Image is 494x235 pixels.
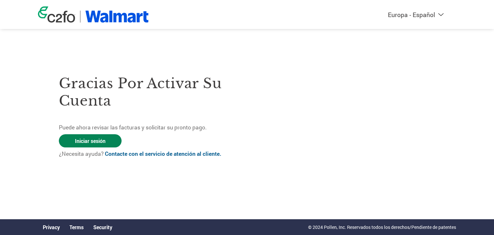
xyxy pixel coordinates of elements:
p: © 2024 Pollen, Inc. Reservados todos los derechos/Pendiente de patentes [308,224,456,230]
p: Puede ahora revisar las facturas y solicitar su pronto pago. [59,123,247,132]
h3: Gracias por activar su cuenta [59,75,247,109]
a: Iniciar sesión [59,134,122,147]
a: Contacte con el servicio de atención al cliente. [105,150,221,157]
a: Privacy [43,224,60,230]
a: Terms [69,224,84,230]
img: c2fo logo [38,6,75,23]
a: Security [93,224,112,230]
p: ¿Necesita ayuda? [59,150,247,158]
img: Walmart [85,11,149,23]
